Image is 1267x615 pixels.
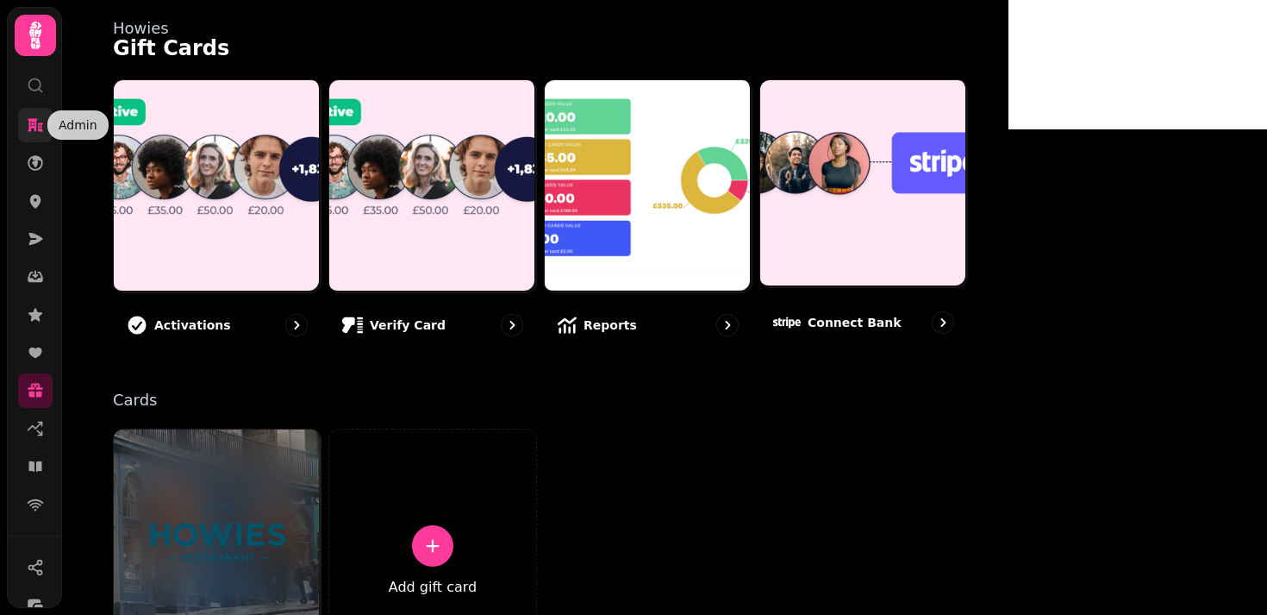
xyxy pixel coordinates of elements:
p: Cards [113,392,968,408]
a: ActivationsActivations [113,79,321,350]
svg: go to [288,317,305,334]
img: Verify card [328,78,534,291]
div: Admin [47,110,109,140]
p: Activations [154,317,231,334]
h1: Gift Cards [113,38,968,59]
p: Connect bank [808,314,902,331]
img: aHR0cHM6Ly9ibGFja2J4LnMzLmV1LXdlc3QtMi5hbWF6b25hd3MuY29tLzk1MDdmNWQxLTEwZjItMTFlYS05MGQ0LTA2OThkY... [131,499,303,568]
img: Activations [112,78,319,291]
p: Howies [113,21,968,36]
a: Verify cardVerify card [328,79,537,350]
svg: go to [719,317,736,334]
a: ReportsReports [544,79,752,350]
p: Reports [584,317,637,334]
p: Verify card [370,317,446,334]
p: Add gift card [389,577,477,598]
a: Add gift card [389,525,477,598]
svg: go to [503,317,521,334]
a: Connect bankConnect bank [759,79,968,350]
img: Reports [543,78,750,291]
svg: go to [934,314,952,331]
img: Connect bank [758,78,965,286]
